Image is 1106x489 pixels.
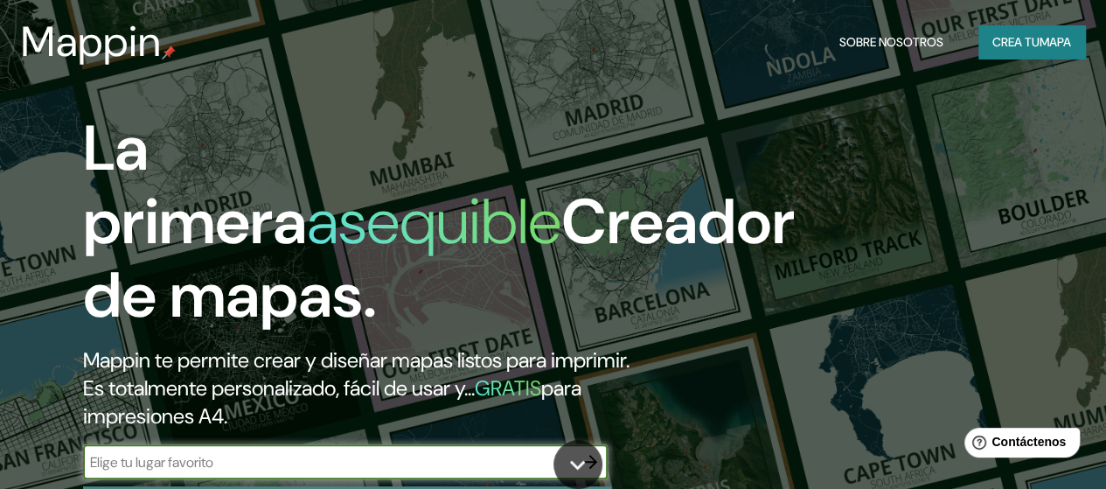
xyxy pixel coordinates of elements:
input: Elige tu lugar favorito [83,452,573,472]
img: pin de mapeo [162,45,176,59]
button: Sobre nosotros [832,25,950,59]
font: Mappin [21,14,162,69]
font: para impresiones A4. [83,374,581,430]
font: asequible [307,181,561,262]
font: GRATIS [475,374,541,402]
font: mapa [1040,34,1071,50]
font: La primera [83,108,307,262]
font: Es totalmente personalizado, fácil de usar y... [83,374,475,402]
font: Crea tu [992,34,1040,50]
button: Crea tumapa [978,25,1085,59]
iframe: Lanzador de widgets de ayuda [950,421,1087,470]
font: Mappin te permite crear y diseñar mapas listos para imprimir. [83,346,630,374]
font: Sobre nosotros [839,34,943,50]
font: Creador de mapas. [83,181,795,336]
